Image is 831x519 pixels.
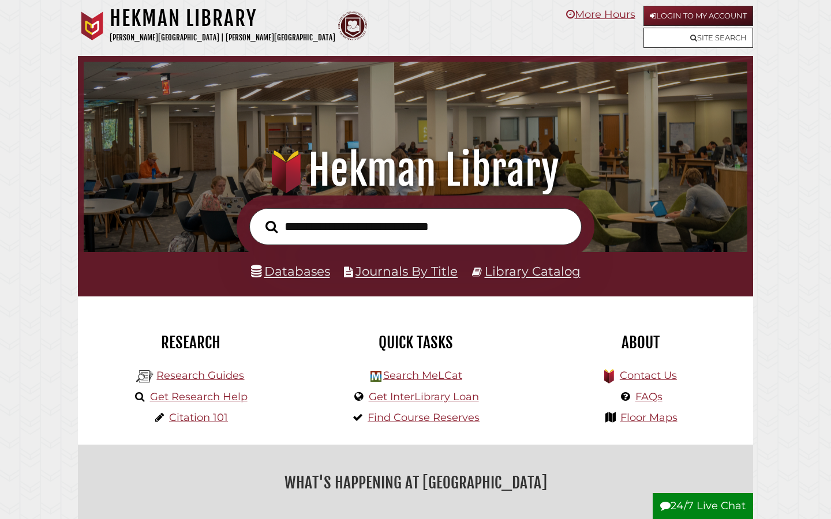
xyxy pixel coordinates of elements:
a: Get InterLibrary Loan [369,390,479,403]
a: Journals By Title [355,264,458,279]
h2: About [537,333,744,352]
a: FAQs [635,390,662,403]
a: Floor Maps [620,411,677,424]
a: Citation 101 [169,411,228,424]
a: Search MeLCat [383,369,462,382]
a: Library Catalog [485,264,581,279]
a: Login to My Account [643,6,753,26]
h1: Hekman Library [96,145,735,195]
a: Get Research Help [150,390,248,403]
a: Contact Us [620,369,677,382]
h2: Quick Tasks [312,333,519,352]
p: [PERSON_NAME][GEOGRAPHIC_DATA] | [PERSON_NAME][GEOGRAPHIC_DATA] [110,31,335,44]
button: Search [260,217,283,236]
h2: Research [87,333,294,352]
img: Hekman Library Logo [370,371,381,382]
a: Research Guides [156,369,244,382]
a: More Hours [566,8,635,21]
a: Databases [251,264,330,279]
a: Site Search [643,28,753,48]
img: Calvin Theological Seminary [338,12,367,40]
img: Calvin University [78,12,107,40]
h1: Hekman Library [110,6,335,31]
a: Find Course Reserves [368,411,480,424]
h2: What's Happening at [GEOGRAPHIC_DATA] [87,469,744,496]
img: Hekman Library Logo [136,368,154,385]
i: Search [265,220,278,233]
